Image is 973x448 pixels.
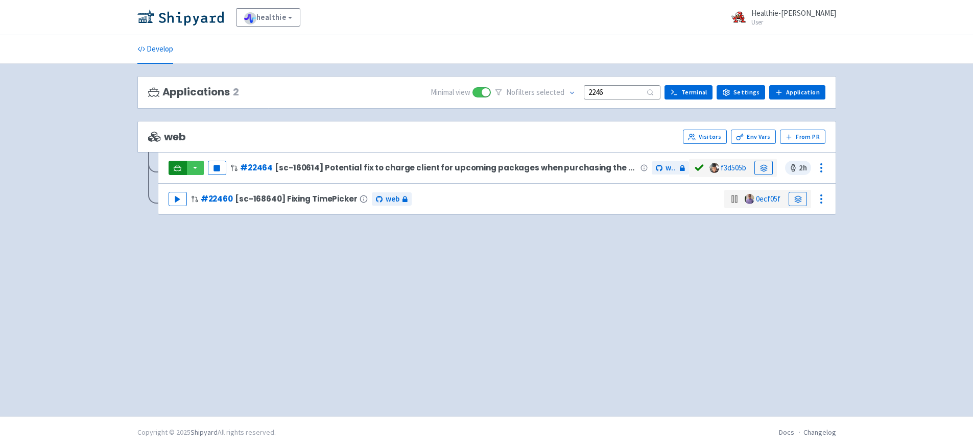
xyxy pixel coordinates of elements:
a: Changelog [803,428,836,437]
button: Pause [208,161,226,175]
div: Copyright © 2025 All rights reserved. [137,427,276,438]
a: #22460 [201,193,233,204]
input: Search... [584,85,660,99]
button: From PR [780,130,825,144]
a: Docs [779,428,794,437]
small: User [751,19,836,26]
a: Env Vars [731,130,776,144]
span: web [666,162,677,174]
a: healthie [236,8,301,27]
span: selected [536,87,564,97]
span: No filter s [506,87,564,98]
a: Terminal [665,85,713,99]
h3: Applications [148,86,239,98]
span: 2 [233,86,239,98]
span: [sc-160614] Potential fix to charge client for upcoming packages when purchasing the same package [275,163,638,172]
a: web [372,192,412,206]
a: Visitors [683,130,727,144]
button: Play [169,192,187,206]
a: f3d505b [721,163,746,172]
span: web [386,193,399,205]
a: Application [769,85,825,99]
span: [sc-168640] Fixing TimePicker [235,194,358,203]
span: Minimal view [431,87,470,98]
a: web [652,161,689,175]
span: Healthie-[PERSON_NAME] [751,8,836,18]
img: Shipyard logo [137,9,224,26]
a: 0ecf05f [756,194,780,204]
a: Shipyard [191,428,218,437]
span: web [148,131,186,143]
a: Healthie-[PERSON_NAME] User [725,9,836,26]
a: #22464 [240,162,273,173]
a: Develop [137,35,173,64]
a: Settings [717,85,765,99]
span: 2 h [785,161,811,175]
